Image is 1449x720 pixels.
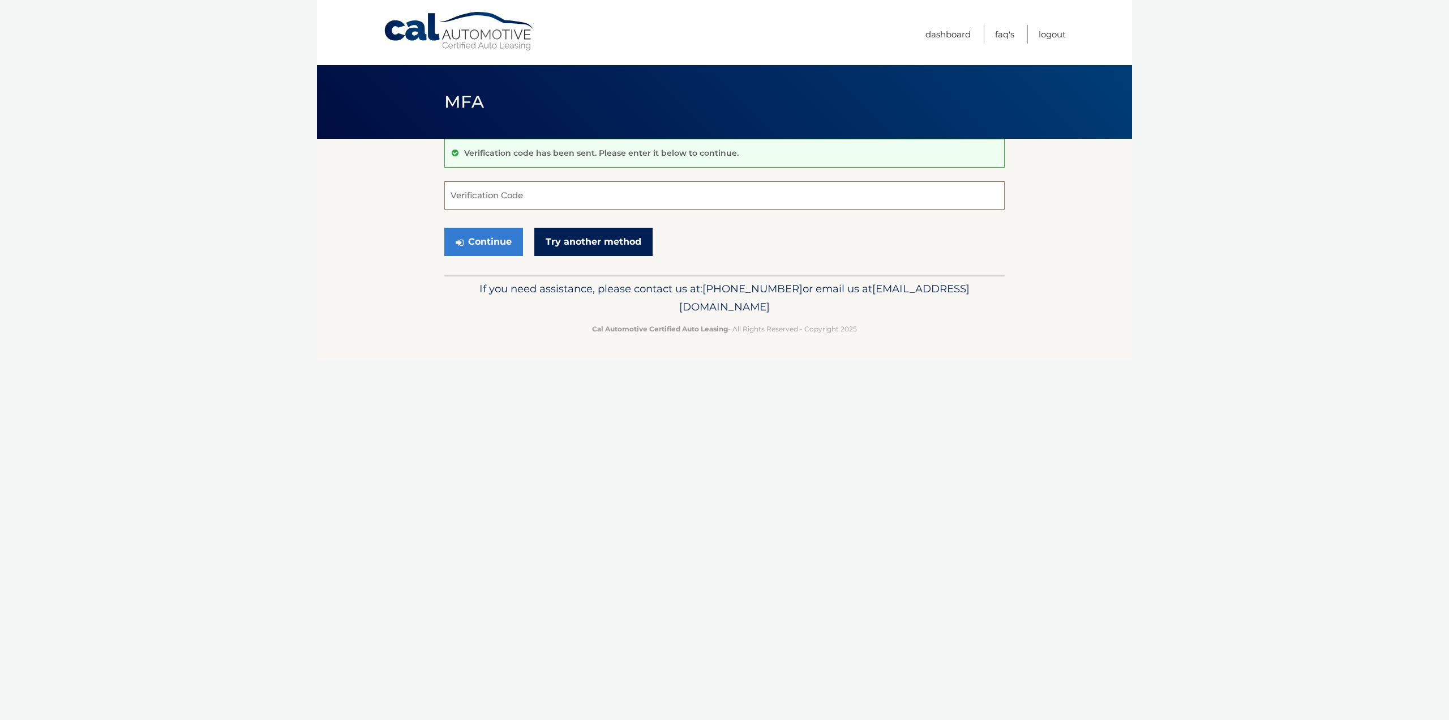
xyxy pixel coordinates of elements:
[452,323,997,335] p: - All Rights Reserved - Copyright 2025
[925,25,971,44] a: Dashboard
[995,25,1014,44] a: FAQ's
[383,11,536,52] a: Cal Automotive
[1039,25,1066,44] a: Logout
[452,280,997,316] p: If you need assistance, please contact us at: or email us at
[592,325,728,333] strong: Cal Automotive Certified Auto Leasing
[534,228,653,256] a: Try another method
[444,91,484,112] span: MFA
[679,282,970,313] span: [EMAIL_ADDRESS][DOMAIN_NAME]
[464,148,739,158] p: Verification code has been sent. Please enter it below to continue.
[444,181,1005,210] input: Verification Code
[444,228,523,256] button: Continue
[702,282,803,295] span: [PHONE_NUMBER]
